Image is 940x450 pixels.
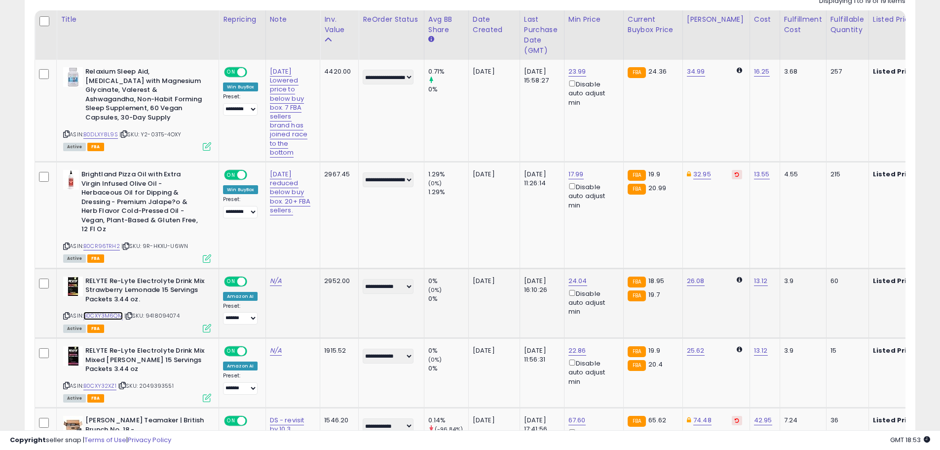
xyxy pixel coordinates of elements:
span: 19.9 [648,346,660,355]
small: FBA [628,416,646,427]
a: Privacy Policy [128,435,171,445]
div: Inv. value [324,14,354,35]
span: 18.95 [648,276,664,286]
small: FBA [628,290,646,301]
div: Disable auto adjust min [568,79,616,107]
span: OFF [246,171,262,179]
div: 15 [830,346,861,355]
a: 22.86 [568,346,586,356]
span: OFF [246,68,262,77]
small: FBA [628,360,646,371]
div: ASIN: [63,67,211,150]
div: Preset: [223,196,258,218]
div: 0.14% [428,416,468,425]
th: CSV column name: cust_attr_3_ReOrder Status [359,10,424,60]
a: N/A [270,346,282,356]
a: 13.12 [754,276,768,286]
span: FBA [87,394,104,403]
div: Fulfillable Quantity [830,14,865,35]
div: [DATE] [473,416,512,425]
a: 16.25 [754,67,770,77]
img: 41ZabP4rbmL._SL40_.jpg [63,416,83,436]
span: 2025-09-13 18:53 GMT [890,435,930,445]
div: [DATE] [473,346,512,355]
div: Repricing [223,14,262,25]
div: Win BuyBox [223,185,258,194]
div: 0% [428,346,468,355]
a: 32.95 [693,169,711,179]
span: FBA [87,143,104,151]
img: 31mtXWzCT3L._SL40_.jpg [63,170,79,190]
div: ReOrder Status [363,14,419,25]
div: Date Created [473,14,516,35]
div: [DATE] [473,67,512,76]
div: 1546.20 [324,416,351,425]
div: [DATE] 16:10:26 [524,277,557,294]
b: Listed Price: [873,169,918,179]
img: 41rJW2zizIL._SL40_.jpg [63,67,83,87]
a: B0CR96TRH2 [83,242,120,250]
b: Listed Price: [873,346,918,355]
div: 0.71% [428,67,468,76]
div: 1.29% [428,170,468,179]
a: 74.48 [693,415,712,425]
div: Disable auto adjust min [568,288,616,317]
a: B0DLXY8L9S [83,130,118,139]
a: 13.12 [754,346,768,356]
span: OFF [246,277,262,286]
a: [DATE] reduced below buy box. 20+ FBA sellers. [270,169,311,215]
span: 65.62 [648,415,666,425]
div: [DATE] [473,170,512,179]
div: 0% [428,364,468,373]
span: | SKU: Y2-03T5-4OXY [119,130,181,138]
small: FBA [628,277,646,287]
div: Cost [754,14,776,25]
div: Amazon AI [223,362,258,370]
span: ON [225,277,237,286]
div: Disable auto adjust min [568,358,616,386]
span: | SKU: 9R-HKXU-U6WN [121,242,188,250]
span: 19.9 [648,169,660,179]
div: Min Price [568,14,619,25]
span: 20.99 [648,183,666,193]
small: Avg BB Share. [428,35,434,44]
div: 215 [830,170,861,179]
span: ON [225,417,237,425]
span: 20.4 [648,360,663,369]
span: 19.7 [648,290,660,299]
span: FBA [87,254,104,263]
div: 2952.00 [324,277,351,286]
div: Preset: [223,372,258,395]
div: 0% [428,294,468,303]
div: 3.9 [784,346,819,355]
div: 4.55 [784,170,819,179]
small: FBA [628,184,646,195]
div: Avg BB Share [428,14,464,35]
a: 67.60 [568,415,586,425]
div: 1.29% [428,188,468,197]
small: (0%) [428,356,442,364]
div: Win BuyBox [223,82,258,91]
a: 25.62 [687,346,705,356]
span: ON [225,68,237,77]
b: RELYTE Re-Lyte Electrolyte Drink Mix Mixed [PERSON_NAME] 15 Servings Packets 3.44 oz [85,346,205,376]
div: [DATE] 17:41:56 [524,416,557,434]
a: N/A [270,276,282,286]
div: 4420.00 [324,67,351,76]
b: Listed Price: [873,276,918,286]
div: ASIN: [63,346,211,401]
a: 42.95 [754,415,772,425]
div: Last Purchase Date (GMT) [524,14,560,56]
div: [DATE] [473,277,512,286]
div: 36 [830,416,861,425]
div: ASIN: [63,277,211,331]
div: 0% [428,85,468,94]
span: All listings currently available for purchase on Amazon [63,325,86,333]
span: OFF [246,347,262,356]
div: [DATE] 11:56:31 [524,346,557,364]
span: All listings currently available for purchase on Amazon [63,394,86,403]
div: Amazon AI [223,292,258,301]
b: Listed Price: [873,415,918,425]
span: 24.36 [648,67,667,76]
span: ON [225,171,237,179]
